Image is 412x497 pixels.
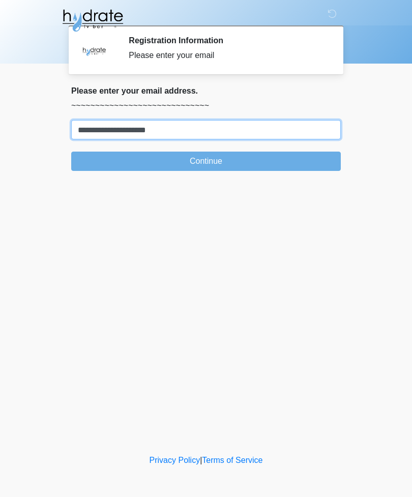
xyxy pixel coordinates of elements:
div: Please enter your email [129,49,326,62]
button: Continue [71,152,341,171]
h2: Please enter your email address. [71,86,341,96]
a: | [200,456,202,464]
a: Privacy Policy [150,456,200,464]
p: ~~~~~~~~~~~~~~~~~~~~~~~~~~~~~ [71,100,341,112]
a: Terms of Service [202,456,262,464]
img: Agent Avatar [79,36,109,66]
img: Hydrate IV Bar - Fort Collins Logo [61,8,124,33]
